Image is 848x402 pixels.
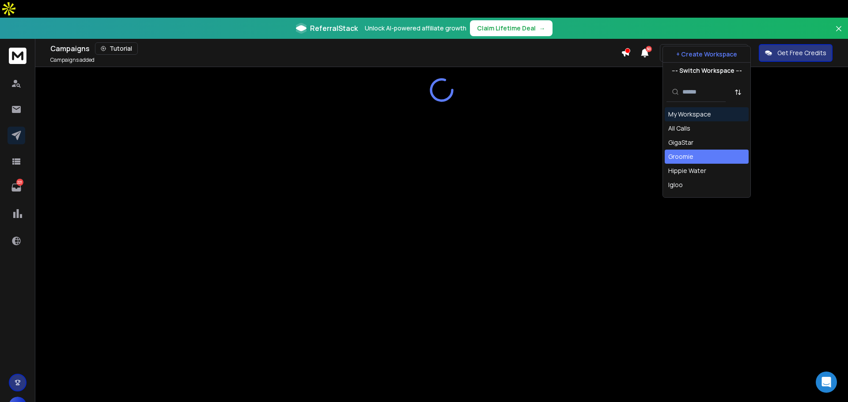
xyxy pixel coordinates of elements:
button: Claim Lifetime Deal→ [470,20,553,36]
span: ReferralStack [310,23,358,34]
p: + Create Workspace [676,50,737,59]
button: + Create Workspace [663,46,750,62]
div: Hippie Water [668,166,706,175]
div: Campaigns [50,42,621,55]
p: Get Free Credits [777,49,826,57]
div: My Workspace [668,110,711,119]
button: Close banner [833,23,844,44]
div: GigaStar [668,138,693,147]
div: All Calls [668,124,690,133]
span: 50 [646,46,652,52]
div: Open Intercom Messenger [816,372,837,393]
button: Get Free Credits [759,44,833,62]
p: Campaigns added [50,56,95,64]
div: Join The Round [668,195,713,203]
span: → [539,24,545,33]
button: Tutorial [95,42,138,55]
p: 221 [16,179,23,186]
p: Unlock AI-powered affiliate growth [365,24,466,33]
div: Groomie [668,152,693,161]
p: --- Switch Workspace --- [672,66,742,75]
div: Igloo [668,180,683,189]
button: Sort by Sort A-Z [729,83,747,101]
a: 221 [8,179,25,196]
